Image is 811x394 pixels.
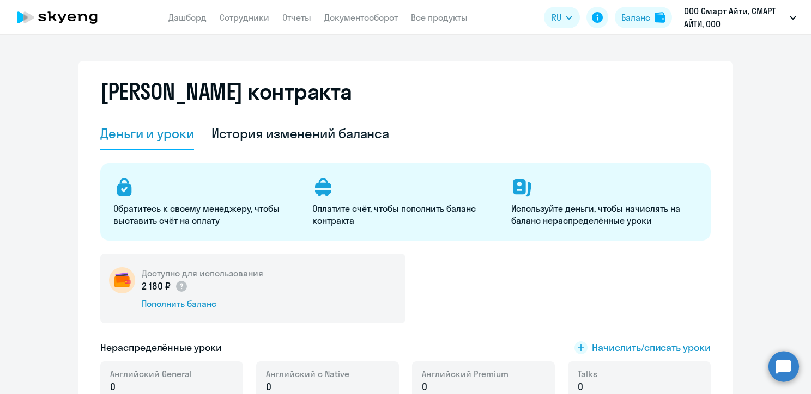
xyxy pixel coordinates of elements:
[552,11,561,24] span: RU
[282,12,311,23] a: Отчеты
[109,267,135,293] img: wallet-circle.png
[544,7,580,28] button: RU
[578,368,597,380] span: Talks
[312,202,498,226] p: Оплатите счёт, чтобы пополнить баланс контракта
[679,4,802,30] button: ООО Смарт Айти, СМАРТ АЙТИ, ООО
[615,7,672,28] button: Балансbalance
[142,267,263,279] h5: Доступно для использования
[578,380,583,394] span: 0
[110,368,192,380] span: Английский General
[324,12,398,23] a: Документооборот
[142,298,263,310] div: Пополнить баланс
[220,12,269,23] a: Сотрудники
[266,380,271,394] span: 0
[211,125,390,142] div: История изменений баланса
[113,202,299,226] p: Обратитесь к своему менеджеру, чтобы выставить счёт на оплату
[100,125,194,142] div: Деньги и уроки
[100,78,352,104] h2: [PERSON_NAME] контракта
[142,279,188,293] p: 2 180 ₽
[684,4,785,30] p: ООО Смарт Айти, СМАРТ АЙТИ, ООО
[621,11,650,24] div: Баланс
[422,380,427,394] span: 0
[100,341,222,355] h5: Нераспределённые уроки
[592,341,711,355] span: Начислить/списать уроки
[422,368,509,380] span: Английский Premium
[511,202,697,226] p: Используйте деньги, чтобы начислять на баланс нераспределённые уроки
[411,12,468,23] a: Все продукты
[655,12,665,23] img: balance
[168,12,207,23] a: Дашборд
[266,368,349,380] span: Английский с Native
[110,380,116,394] span: 0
